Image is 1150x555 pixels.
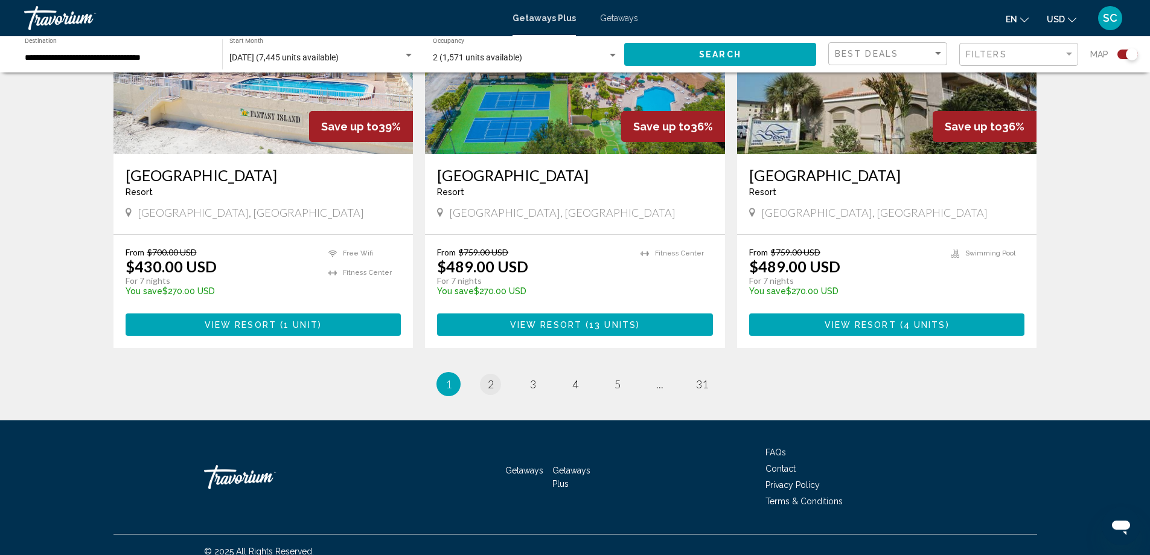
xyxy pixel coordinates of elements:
[437,247,456,257] span: From
[126,286,317,296] p: $270.00 USD
[835,49,944,59] mat-select: Sort by
[696,377,708,391] span: 31
[446,377,452,391] span: 1
[699,50,741,60] span: Search
[437,286,474,296] span: You save
[771,247,820,257] span: $759.00 USD
[656,377,663,391] span: ...
[126,286,162,296] span: You save
[530,377,536,391] span: 3
[825,320,896,330] span: View Resort
[633,120,691,133] span: Save up to
[1006,10,1029,28] button: Change language
[1090,46,1108,63] span: Map
[126,275,317,286] p: For 7 nights
[513,13,576,23] a: Getaways Plus
[749,257,840,275] p: $489.00 USD
[966,50,1007,59] span: Filters
[933,111,1037,142] div: 36%
[147,247,197,257] span: $700.00 USD
[1094,5,1126,31] button: User Menu
[835,49,898,59] span: Best Deals
[113,372,1037,396] ul: Pagination
[904,320,946,330] span: 4 units
[749,313,1025,336] button: View Resort(4 units)
[945,120,1002,133] span: Save up to
[582,320,640,330] span: ( )
[24,6,500,30] a: Travorium
[1047,14,1065,24] span: USD
[749,187,776,197] span: Resort
[589,320,636,330] span: 13 units
[433,53,522,62] span: 2 (1,571 units available)
[437,257,528,275] p: $489.00 USD
[761,206,988,219] span: [GEOGRAPHIC_DATA], [GEOGRAPHIC_DATA]
[552,466,590,489] a: Getaways Plus
[309,111,413,142] div: 39%
[276,320,322,330] span: ( )
[437,166,713,184] a: [GEOGRAPHIC_DATA]
[505,466,543,475] a: Getaways
[343,269,392,277] span: Fitness Center
[749,286,939,296] p: $270.00 USD
[1102,507,1140,545] iframe: Button to launch messaging window
[765,480,820,490] a: Privacy Policy
[655,249,704,257] span: Fitness Center
[284,320,318,330] span: 1 unit
[749,286,786,296] span: You save
[488,377,494,391] span: 2
[459,247,508,257] span: $759.00 USD
[510,320,582,330] span: View Resort
[1006,14,1017,24] span: en
[126,313,401,336] button: View Resort(1 unit)
[126,247,144,257] span: From
[126,166,401,184] a: [GEOGRAPHIC_DATA]
[126,187,153,197] span: Resort
[204,459,325,495] a: Travorium
[138,206,364,219] span: [GEOGRAPHIC_DATA], [GEOGRAPHIC_DATA]
[959,42,1078,67] button: Filter
[749,166,1025,184] a: [GEOGRAPHIC_DATA]
[749,275,939,286] p: For 7 nights
[205,320,276,330] span: View Resort
[437,286,628,296] p: $270.00 USD
[1047,10,1076,28] button: Change currency
[126,257,217,275] p: $430.00 USD
[437,187,464,197] span: Resort
[449,206,676,219] span: [GEOGRAPHIC_DATA], [GEOGRAPHIC_DATA]
[343,249,373,257] span: Free Wifi
[1103,12,1117,24] span: SC
[615,377,621,391] span: 5
[749,247,768,257] span: From
[321,120,379,133] span: Save up to
[896,320,950,330] span: ( )
[437,313,713,336] button: View Resort(13 units)
[765,464,796,473] a: Contact
[624,43,816,65] button: Search
[965,249,1015,257] span: Swimming Pool
[572,377,578,391] span: 4
[437,275,628,286] p: For 7 nights
[600,13,638,23] a: Getaways
[765,496,843,506] a: Terms & Conditions
[621,111,725,142] div: 36%
[765,448,786,457] a: FAQs
[229,53,339,62] span: [DATE] (7,445 units available)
